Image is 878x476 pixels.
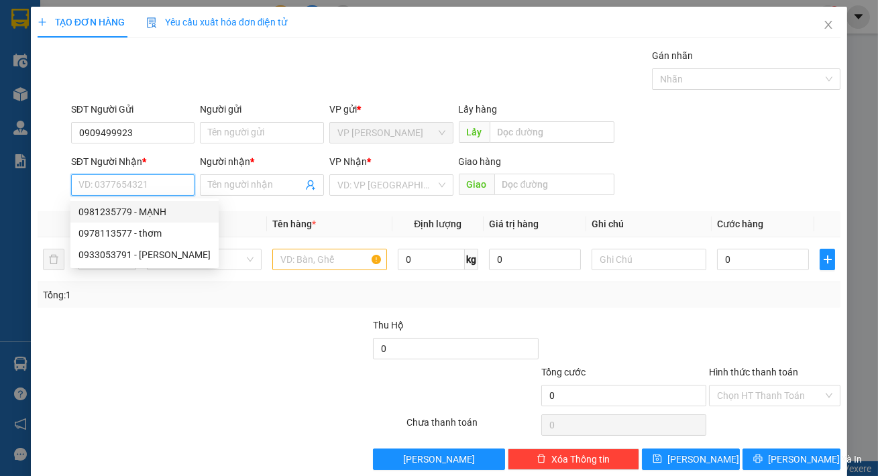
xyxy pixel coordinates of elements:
span: plus [38,17,47,27]
span: delete [537,454,546,465]
div: Tổng: 1 [43,288,340,302]
div: Chưa thanh toán [405,415,539,438]
span: [PERSON_NAME] [667,452,739,467]
span: kg [465,249,478,270]
input: Dọc đường [490,121,615,143]
span: Tên hàng [272,219,316,229]
div: VP gửi [329,102,453,117]
label: Hình thức thanh toán [709,367,798,377]
input: Dọc đường [494,174,615,195]
div: 0978113577 - thơm [78,226,211,241]
div: 0933053791 - [PERSON_NAME] [78,247,211,262]
span: VP Phan Thiết [337,123,445,143]
div: Người nhận [200,154,324,169]
span: Xóa Thông tin [551,452,610,467]
span: VP Nhận [329,156,367,167]
div: 0981235779 - MẠNH [70,201,219,223]
span: printer [753,454,763,465]
input: Ghi Chú [592,249,706,270]
label: Gán nhãn [652,50,693,61]
input: 0 [489,249,581,270]
button: deleteXóa Thông tin [508,449,639,470]
img: icon [146,17,157,28]
span: Thu Hộ [373,320,404,331]
span: user-add [305,180,316,190]
div: Nhận: VP [GEOGRAPHIC_DATA] [117,78,241,107]
span: Cước hàng [717,219,763,229]
button: printer[PERSON_NAME] và In [743,449,840,470]
span: Lấy [459,121,490,143]
span: save [653,454,662,465]
button: save[PERSON_NAME] [642,449,740,470]
input: VD: Bàn, Ghế [272,249,387,270]
div: Người gửi [200,102,324,117]
th: Ghi chú [586,211,712,237]
span: plus [820,254,834,265]
div: 0933053791 - THỦY TIÊN [70,244,219,265]
span: Giao hàng [459,156,502,167]
text: PTT2510120011 [76,56,176,71]
div: 0981235779 - MẠNH [78,204,211,219]
div: 0978113577 - thơm [70,223,219,244]
span: Định lượng [414,219,461,229]
button: plus [820,249,835,270]
button: delete [43,249,64,270]
button: Close [810,7,847,44]
span: close [823,19,834,30]
div: Gửi: VP [PERSON_NAME] [10,78,111,107]
span: [PERSON_NAME] và In [768,452,862,467]
span: [PERSON_NAME] [403,452,475,467]
span: Yêu cầu xuất hóa đơn điện tử [146,17,288,27]
span: Giá trị hàng [489,219,539,229]
span: Lấy hàng [459,104,498,115]
span: TẠO ĐƠN HÀNG [38,17,125,27]
div: SĐT Người Gửi [71,102,195,117]
span: Tổng cước [541,367,586,377]
button: [PERSON_NAME] [373,449,504,470]
div: SĐT Người Nhận [71,154,195,169]
span: Giao [459,174,494,195]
